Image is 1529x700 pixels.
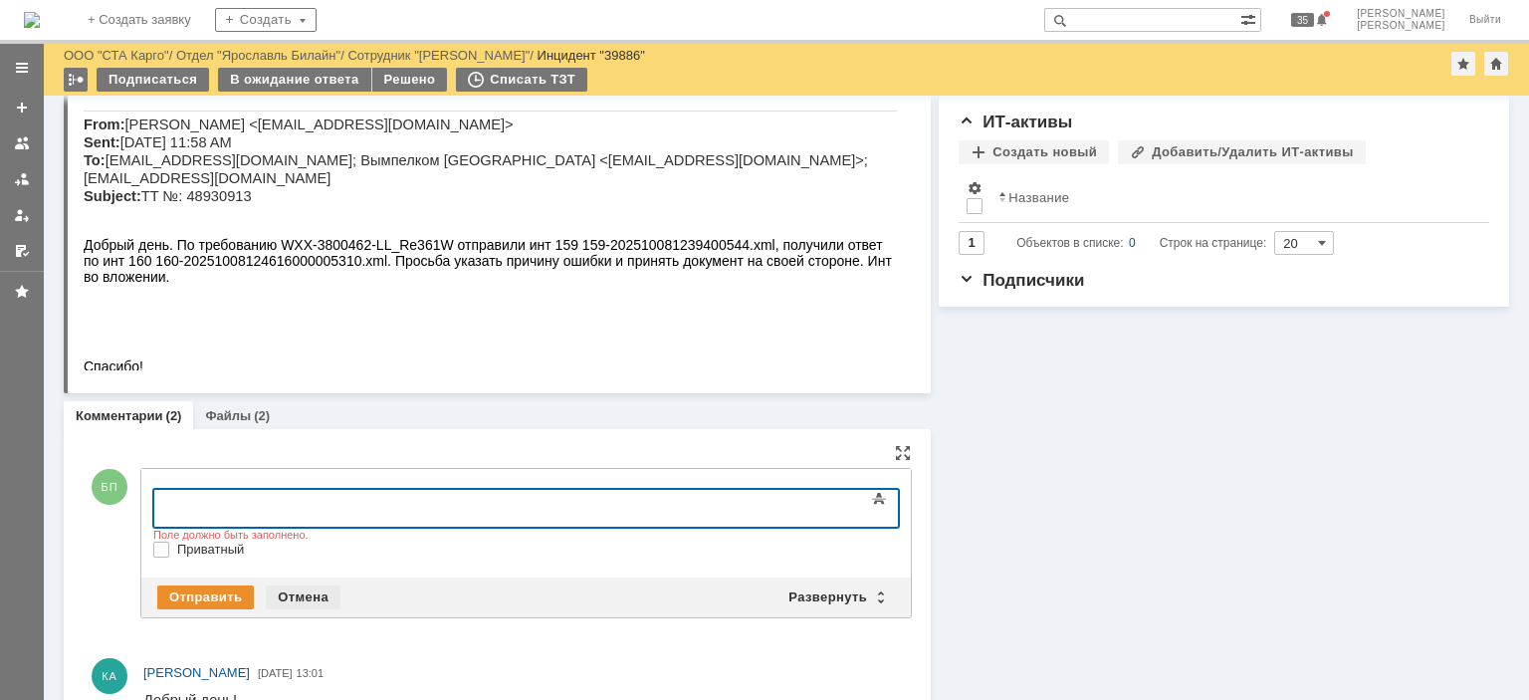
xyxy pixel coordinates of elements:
[215,8,317,32] div: Создать
[1484,52,1508,76] div: Сделать домашней страницей
[153,528,899,542] div: Поле должно быть заполнено.
[1008,190,1069,205] div: Название
[538,48,645,63] div: Инцидент "39886"
[6,235,38,267] a: Мои согласования
[76,408,163,423] a: Комментарии
[6,199,38,231] a: Мои заявки
[1129,231,1136,255] div: 0
[1357,8,1445,20] span: [PERSON_NAME]
[64,48,176,63] div: /
[64,48,169,63] a: ООО "СТА Карго"
[1016,236,1123,250] span: Объектов в списке:
[143,663,250,683] a: [PERSON_NAME]
[297,667,325,679] span: 13:01
[254,408,270,423] div: (2)
[176,48,348,63] div: /
[6,163,38,195] a: Заявки в моей ответственности
[347,48,537,63] div: /
[258,667,293,679] span: [DATE]
[6,127,38,159] a: Заявки на командах
[24,12,40,28] img: logo
[959,271,1084,290] span: Подписчики
[20,320,325,334] span: Email отправителя: [EMAIL_ADDRESS][DOMAIN_NAME]
[24,12,40,28] a: Перейти на домашнюю страницу
[967,180,983,196] span: Настройки
[166,408,182,423] div: (2)
[959,113,1072,131] span: ИТ-активы
[64,68,88,92] div: Работа с массовостью
[895,445,911,461] div: На всю страницу
[1357,20,1445,32] span: [PERSON_NAME]
[6,92,38,123] a: Создать заявку
[8,8,291,24] div: ​
[92,469,127,505] span: БП
[177,542,895,558] label: Приватный
[143,665,250,680] span: [PERSON_NAME]
[1240,9,1260,28] span: Расширенный поиск
[1291,13,1314,27] span: 35
[205,408,251,423] a: Файлы
[176,48,340,63] a: Отдел "Ярославль Билайн"
[1451,52,1475,76] div: Добавить в избранное
[1016,231,1266,255] i: Строк на странице:
[347,48,530,63] a: Сотрудник "[PERSON_NAME]"
[867,487,891,511] span: Показать панель инструментов
[990,172,1473,223] th: Название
